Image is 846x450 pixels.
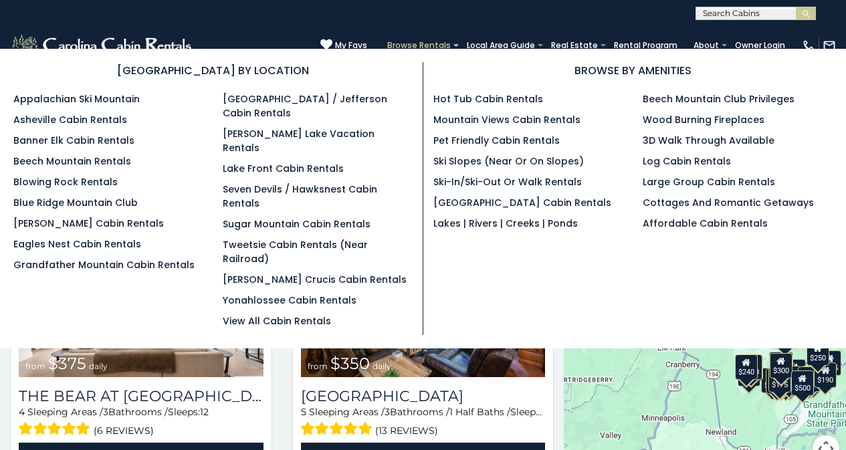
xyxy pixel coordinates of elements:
[223,217,371,231] a: Sugar Mountain Cabin Rentals
[433,175,582,189] a: Ski-in/Ski-Out or Walk Rentals
[766,368,788,394] div: $155
[433,113,580,126] a: Mountain Views Cabin Rentals
[542,406,551,418] span: 12
[819,350,841,376] div: $155
[89,361,108,371] span: daily
[433,134,560,147] a: Pet Friendly Cabin Rentals
[19,387,263,405] a: The Bear At [GEOGRAPHIC_DATA]
[768,367,791,392] div: $175
[13,113,127,126] a: Asheville Cabin Rentals
[643,217,768,230] a: Affordable Cabin Rentals
[301,387,546,405] a: [GEOGRAPHIC_DATA]
[802,39,815,52] img: phone-regular-white.png
[19,406,25,418] span: 4
[375,422,438,439] span: (13 reviews)
[200,406,209,418] span: 12
[13,237,141,251] a: Eagles Nest Cabin Rentals
[301,405,546,439] div: Sleeping Areas / Bathrooms / Sleeps:
[433,217,578,230] a: Lakes | Rivers | Creeks | Ponds
[643,154,731,168] a: Log Cabin Rentals
[373,361,391,371] span: daily
[814,362,837,388] div: $190
[25,361,45,371] span: from
[544,36,605,55] a: Real Estate
[13,92,140,106] a: Appalachian Ski Mountain
[13,258,195,271] a: Grandfather Mountain Cabin Rentals
[770,353,792,378] div: $300
[301,387,546,405] h3: Grouse Moor Lodge
[735,354,758,380] div: $240
[13,134,134,147] a: Banner Elk Cabin Rentals
[223,238,368,265] a: Tweetsie Cabin Rentals (Near Railroad)
[607,36,684,55] a: Rental Program
[223,127,375,154] a: [PERSON_NAME] Lake Vacation Rentals
[13,62,413,79] h3: [GEOGRAPHIC_DATA] BY LOCATION
[385,406,390,418] span: 3
[433,196,611,209] a: [GEOGRAPHIC_DATA] Cabin Rentals
[223,162,344,175] a: Lake Front Cabin Rentals
[335,39,367,51] span: My Favs
[19,387,263,405] h3: The Bear At Sugar Mountain
[823,39,836,52] img: mail-regular-white.png
[10,32,195,59] img: White-1-2.png
[769,352,792,377] div: $190
[223,294,356,307] a: Yonahlossee Cabin Rentals
[13,196,138,209] a: Blue Ridge Mountain Club
[643,113,764,126] a: Wood Burning Fireplaces
[687,36,726,55] a: About
[783,359,806,384] div: $200
[381,36,457,55] a: Browse Rentals
[643,92,795,106] a: Beech Mountain Club Privileges
[301,406,306,418] span: 5
[433,92,543,106] a: Hot Tub Cabin Rentals
[798,366,821,392] div: $195
[223,273,407,286] a: [PERSON_NAME] Crucis Cabin Rentals
[791,370,814,396] div: $500
[13,217,164,230] a: [PERSON_NAME] Cabin Rentals
[223,92,387,120] a: [GEOGRAPHIC_DATA] / Jefferson Cabin Rentals
[223,183,377,210] a: Seven Devils / Hawksnest Cabin Rentals
[807,340,829,366] div: $250
[308,361,328,371] span: from
[460,36,542,55] a: Local Area Guide
[223,314,331,328] a: View All Cabin Rentals
[433,62,833,79] h3: BROWSE BY AMENITIES
[643,134,774,147] a: 3D Walk Through Available
[330,354,370,373] span: $350
[320,39,367,52] a: My Favs
[103,406,108,418] span: 3
[94,422,154,439] span: (6 reviews)
[449,406,510,418] span: 1 Half Baths /
[19,405,263,439] div: Sleeping Areas / Bathrooms / Sleeps:
[13,154,131,168] a: Beech Mountain Rentals
[433,154,584,168] a: Ski Slopes (Near or On Slopes)
[643,196,814,209] a: Cottages and Romantic Getaways
[48,354,86,373] span: $375
[728,36,792,55] a: Owner Login
[643,175,775,189] a: Large Group Cabin Rentals
[13,175,118,189] a: Blowing Rock Rentals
